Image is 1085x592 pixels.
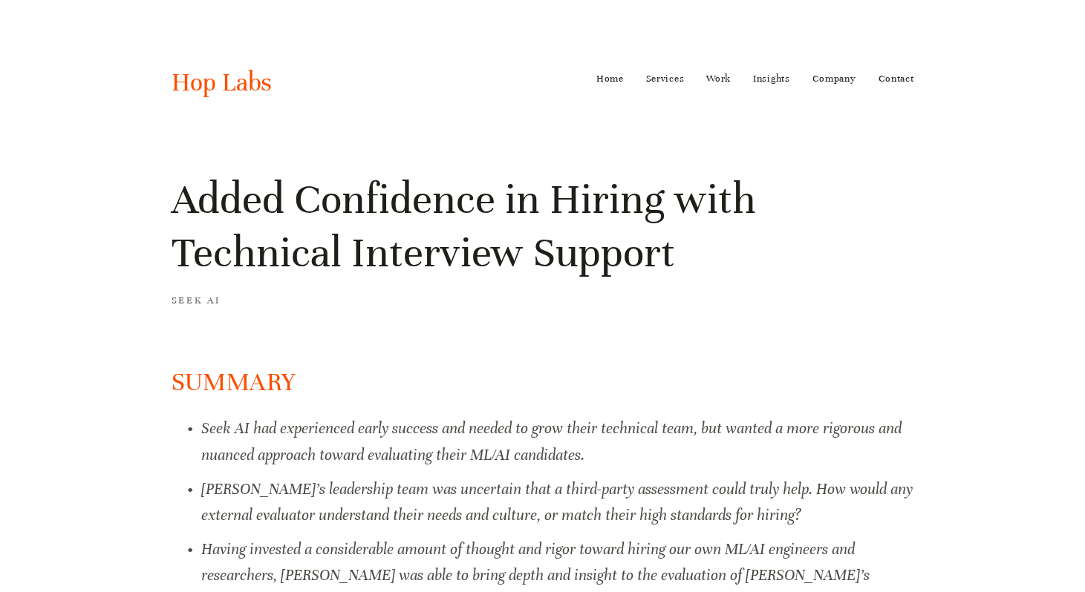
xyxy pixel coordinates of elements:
a: Company [812,67,856,91]
em: Seek AI had experienced early success and needed to grow their technical team, but wanted a more ... [201,419,905,464]
a: Insights [753,67,790,91]
a: Home [596,67,624,91]
a: Hop Labs [172,67,272,98]
a: Services [646,67,685,91]
a: Work [706,67,731,91]
h1: Added Confidence in Hiring with Technical Interview Support [172,173,914,280]
em: [PERSON_NAME]’s leadership team was uncertain that a third-party assessment could truly help. How... [201,480,916,524]
a: Contact [879,67,914,91]
h2: SUMMARY [172,365,914,400]
h3: Seek AI [172,293,914,309]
